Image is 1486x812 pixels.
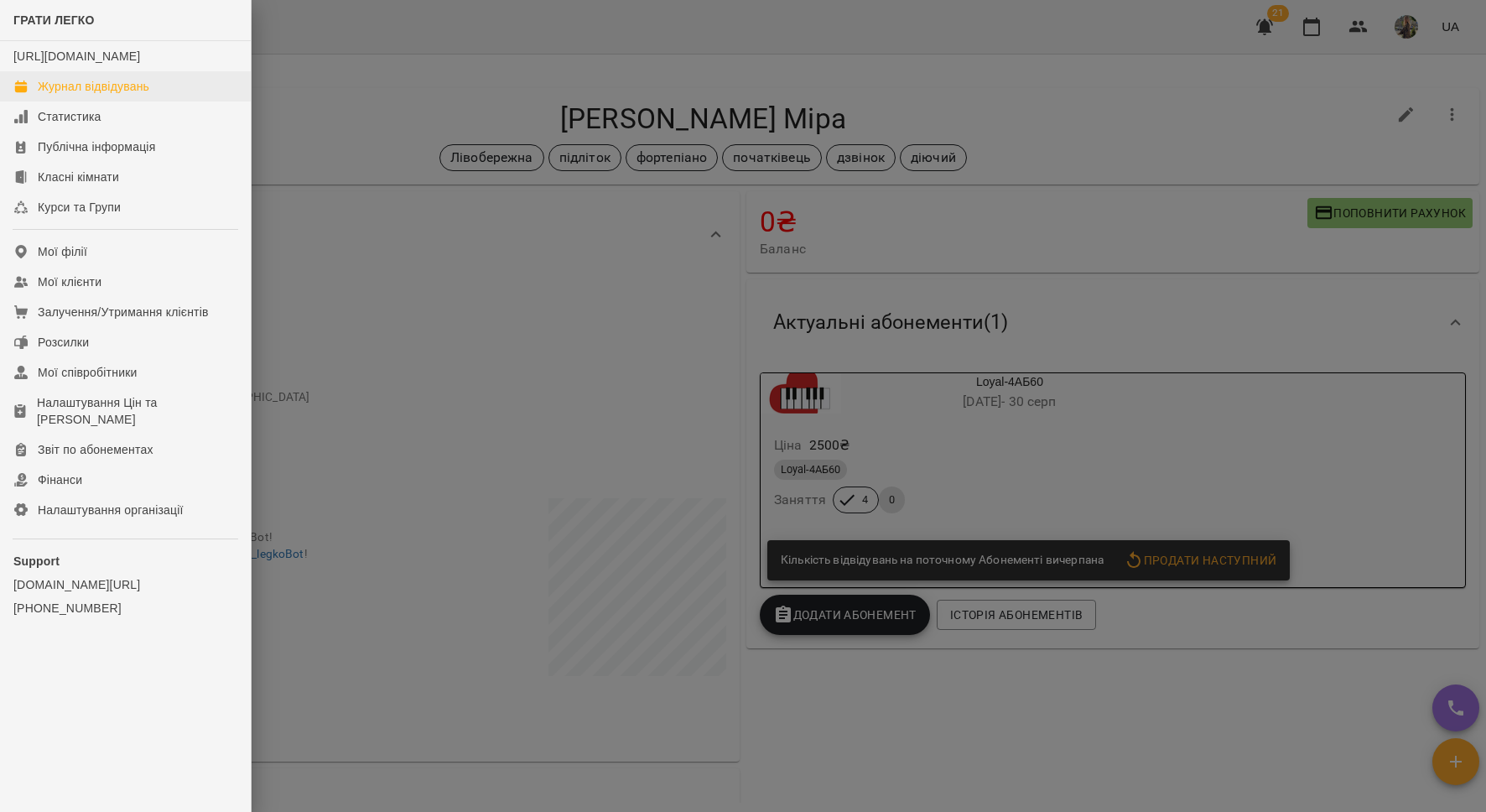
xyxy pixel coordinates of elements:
[38,441,153,458] div: Звіт по абонементах
[38,243,87,260] div: Мої філії
[38,169,119,185] div: Класні кімнати
[38,502,184,518] div: Налаштування організації
[13,49,140,63] a: [URL][DOMAIN_NAME]
[38,199,121,216] div: Курси та Групи
[13,553,237,570] p: Support
[38,273,101,290] div: Мої клієнти
[13,600,237,617] a: [PHONE_NUMBER]
[38,471,82,488] div: Фінанси
[37,394,237,428] div: Налаштування Цін та [PERSON_NAME]
[38,78,149,95] div: Журнал відвідувань
[38,364,138,381] div: Мої співробітники
[38,334,89,351] div: Розсилки
[38,138,155,155] div: Публічна інформація
[13,576,237,593] a: [DOMAIN_NAME][URL]
[38,108,101,125] div: Статистика
[38,304,209,320] div: Залучення/Утримання клієнтів
[13,13,95,27] span: ГРАТИ ЛЕГКО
